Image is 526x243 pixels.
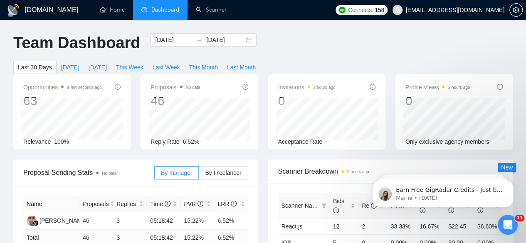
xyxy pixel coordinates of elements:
[314,85,336,90] time: 2 hours ago
[474,218,503,234] td: 36.60%
[205,169,241,176] span: By Freelancer
[27,217,87,223] a: AI[PERSON_NAME]
[395,7,400,13] span: user
[148,61,185,74] button: Last Week
[151,6,179,13] span: Dashboard
[498,215,518,235] iframe: Intercom live chat
[67,85,101,90] time: a few seconds ago
[510,7,522,13] span: setting
[183,138,200,145] span: 6.52%
[231,201,237,206] span: info-circle
[161,169,192,176] span: By manager
[57,61,84,74] button: [DATE]
[278,82,336,92] span: Invitations
[196,37,203,43] span: swap-right
[155,35,193,44] input: Start date
[151,82,200,92] span: Proposals
[13,33,140,53] h1: Team Dashboard
[115,84,121,90] span: info-circle
[165,201,170,206] span: info-circle
[18,63,52,72] span: Last 30 Days
[405,82,470,92] span: Profile Views
[13,61,57,74] button: Last 30 Days
[83,199,109,209] span: Proposals
[196,37,203,43] span: to
[27,216,37,226] img: AI
[89,63,107,72] span: [DATE]
[23,167,154,178] span: Proposal Sending Stats
[405,93,470,109] div: 0
[497,84,503,90] span: info-circle
[7,4,20,17] img: logo
[23,93,102,109] div: 63
[278,93,336,109] div: 0
[23,196,79,212] th: Name
[347,169,369,174] time: 2 hours ago
[147,212,180,230] td: 05:18:42
[150,201,170,207] span: Time
[330,218,358,234] td: 12
[198,201,203,206] span: info-circle
[358,218,387,234] td: 2
[33,220,39,226] img: gigradar-bm.png
[321,203,326,208] span: filter
[388,218,416,234] td: 33.33%
[278,166,503,177] span: Scanner Breakdown
[282,223,303,230] a: React.js
[405,138,489,145] span: Only exclusive agency members
[278,138,323,145] span: Acceptance Rate
[348,5,373,15] span: Connects:
[116,199,137,209] span: Replies
[196,6,227,13] a: searchScanner
[116,63,143,72] span: This Week
[23,138,51,145] span: Relevance
[23,82,102,92] span: Opportunities
[186,85,200,90] span: No data
[416,218,445,234] td: 16.67%
[217,201,237,207] span: LRR
[445,218,474,234] td: $22.45
[79,196,113,212] th: Proposals
[151,93,200,109] div: 46
[184,201,203,207] span: PVR
[40,216,87,225] div: [PERSON_NAME]
[206,35,244,44] input: End date
[333,207,339,213] span: info-circle
[111,61,148,74] button: This Week
[360,162,526,221] iframe: Intercom notifications message
[509,7,523,13] a: setting
[54,138,69,145] span: 100%
[102,171,116,176] span: No data
[214,212,248,230] td: 6.52%
[375,5,384,15] span: 158
[84,61,111,74] button: [DATE]
[100,6,125,13] a: homeHome
[333,198,344,214] span: Bids
[320,199,328,212] span: filter
[153,63,180,72] span: Last Week
[509,3,523,17] button: setting
[185,61,222,74] button: This Month
[448,85,470,90] time: 2 hours ago
[370,84,375,90] span: info-circle
[79,212,113,230] td: 46
[242,84,248,90] span: info-circle
[113,212,147,230] td: 3
[222,61,260,74] button: Last Month
[339,7,346,13] img: upwork-logo.png
[180,212,214,230] td: 15.22%
[282,202,320,209] span: Scanner Name
[227,63,256,72] span: Last Month
[189,63,218,72] span: This Month
[151,138,179,145] span: Reply Rate
[515,215,524,221] span: 11
[326,138,329,145] span: --
[113,196,147,212] th: Replies
[61,63,79,72] span: [DATE]
[141,7,147,12] span: dashboard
